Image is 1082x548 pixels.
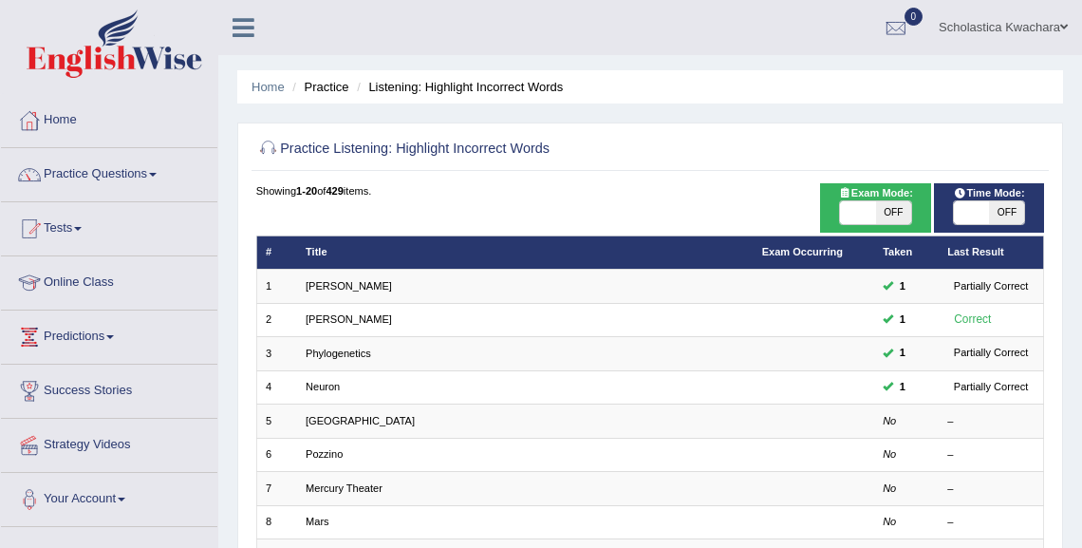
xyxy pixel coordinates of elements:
div: Partially Correct [947,278,1035,295]
b: 1-20 [296,185,317,197]
td: 4 [256,370,297,404]
td: 5 [256,405,297,438]
em: No [883,448,896,460]
a: [GEOGRAPHIC_DATA] [306,415,415,426]
div: Correct [947,311,998,330]
a: Practice Questions [1,148,217,196]
span: OFF [876,201,911,224]
a: Mars [306,516,329,527]
a: Predictions [1,311,217,358]
span: You can still take this question [893,345,911,362]
span: You can still take this question [893,379,911,396]
th: Taken [874,236,939,269]
span: 0 [905,8,923,26]
td: 7 [256,472,297,505]
div: Show exams occurring in exams [820,183,930,233]
em: No [883,516,896,527]
a: Home [1,94,217,142]
a: Success Stories [1,365,217,412]
div: Partially Correct [947,379,1035,396]
a: Neuron [306,381,340,392]
div: Showing of items. [256,183,1045,198]
div: – [947,447,1035,463]
em: No [883,415,896,426]
div: – [947,515,1035,530]
span: You can still take this question [893,312,911,329]
td: 8 [256,505,297,539]
a: Phylogenetics [306,348,371,359]
span: Exam Mode: [831,185,919,202]
a: Your Account [1,473,217,520]
th: Last Result [939,236,1044,269]
li: Listening: Highlight Incorrect Words [352,78,563,96]
div: – [947,414,1035,429]
a: Tests [1,202,217,250]
a: Online Class [1,256,217,304]
td: 2 [256,303,297,336]
h2: Practice Listening: Highlight Incorrect Words [256,137,745,161]
a: Home [252,80,285,94]
a: Strategy Videos [1,419,217,466]
a: Mercury Theater [306,482,382,494]
div: Partially Correct [947,345,1035,362]
th: # [256,236,297,269]
span: You can still take this question [893,278,911,295]
a: Pozzino [306,448,343,460]
a: [PERSON_NAME] [306,313,392,325]
span: Time Mode: [947,185,1031,202]
th: Title [297,236,754,269]
a: Exam Occurring [762,246,843,257]
li: Practice [288,78,348,96]
a: [PERSON_NAME] [306,280,392,292]
td: 3 [256,337,297,370]
b: 429 [326,185,343,197]
td: 1 [256,270,297,303]
span: OFF [989,201,1024,224]
div: – [947,482,1035,497]
em: No [883,482,896,494]
td: 6 [256,438,297,471]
